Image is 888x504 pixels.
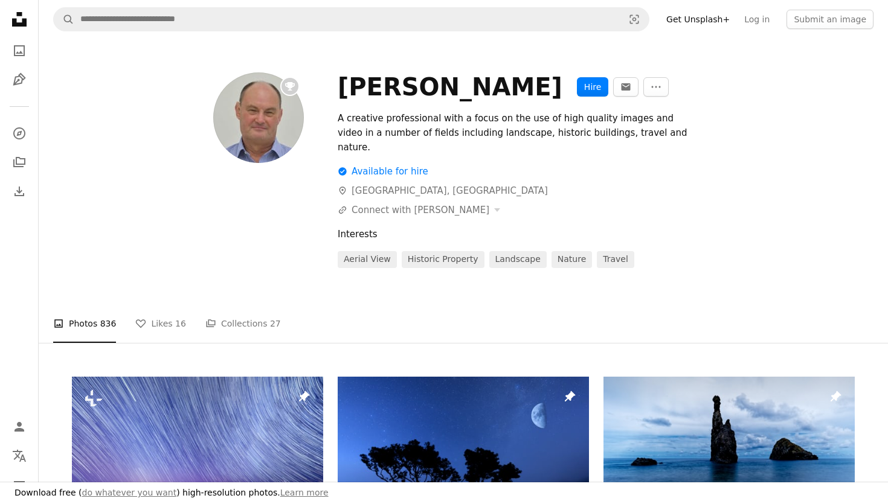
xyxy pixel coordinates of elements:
a: aerial view [338,251,397,268]
div: A creative professional with a focus on the use of high quality images and video in a number of f... [338,111,700,155]
a: Log in / Sign up [7,415,31,439]
form: Find visuals sitewide [53,7,649,31]
div: Interests [338,227,855,241]
a: Illustrations [7,68,31,92]
button: Search Unsplash [54,8,74,31]
button: Message Colin [613,77,639,97]
img: Avatar of user Colin Watts [213,72,304,163]
button: Submit an image [787,10,874,29]
a: Photos [7,39,31,63]
span: 27 [270,317,281,330]
button: Menu [7,473,31,497]
button: Visual search [620,8,649,31]
a: Download History [7,179,31,203]
a: Learn more [280,488,329,497]
button: Hire [577,77,608,97]
a: two trees are silhouetted against the night sky [338,455,589,465]
a: travel [597,251,634,268]
a: a large rock sticking out of the ocean [603,455,855,465]
a: Get Unsplash+ [659,10,737,29]
button: Connect with [PERSON_NAME] [338,203,500,217]
a: Likes 16 [135,304,186,343]
div: [PERSON_NAME] [338,72,562,101]
a: Log in [737,10,777,29]
a: a star trail is seen in the sky above the ocean [72,455,323,465]
a: Collections 27 [205,304,281,343]
a: do whatever you want [82,488,177,497]
a: nature [552,251,592,268]
span: 16 [175,317,186,330]
div: Available for hire [338,164,428,179]
button: Language [7,444,31,468]
button: More Actions [643,77,669,97]
a: historic property [402,251,484,268]
a: [GEOGRAPHIC_DATA], [GEOGRAPHIC_DATA] [338,185,548,196]
h3: Download free ( ) high-resolution photos. [14,487,329,499]
a: landscape [489,251,547,268]
a: Collections [7,150,31,174]
a: Explore [7,121,31,145]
